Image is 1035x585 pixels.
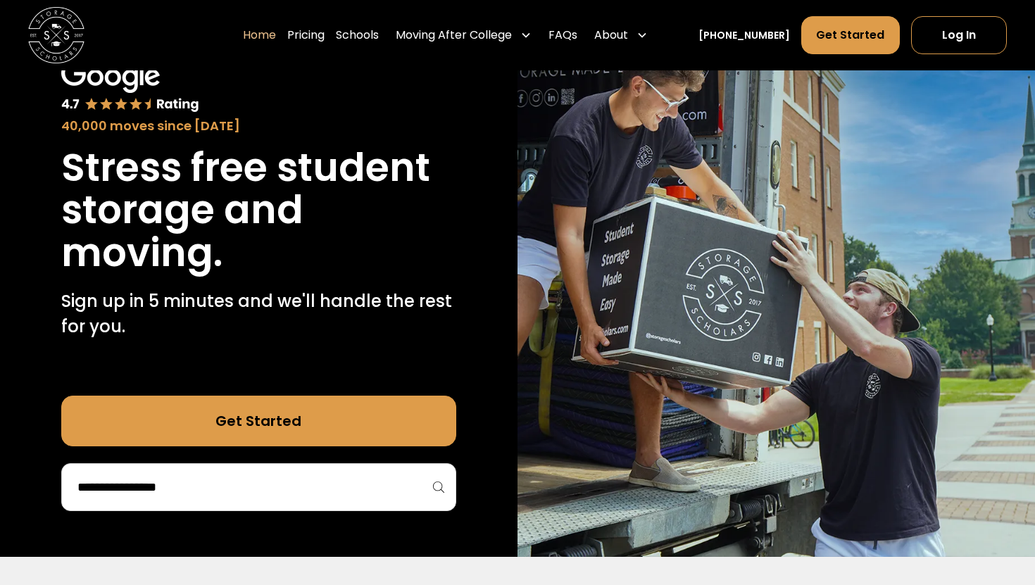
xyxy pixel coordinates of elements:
a: Home [243,15,276,55]
div: Moving After College [390,15,537,55]
img: Google 4.7 star rating [61,61,200,113]
div: 40,000 moves since [DATE] [61,116,456,135]
a: Log In [911,16,1007,54]
div: About [594,27,628,44]
div: Moving After College [396,27,512,44]
a: Schools [336,15,379,55]
a: Pricing [287,15,325,55]
p: Sign up in 5 minutes and we'll handle the rest for you. [61,289,456,339]
a: Get Started [61,396,456,446]
img: Storage Scholars main logo [28,7,84,63]
img: Storage Scholars makes moving and storage easy. [517,15,1035,556]
div: About [589,15,653,55]
a: Get Started [801,16,899,54]
h1: Stress free student storage and moving. [61,146,456,275]
a: FAQs [548,15,577,55]
a: [PHONE_NUMBER] [698,28,790,43]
